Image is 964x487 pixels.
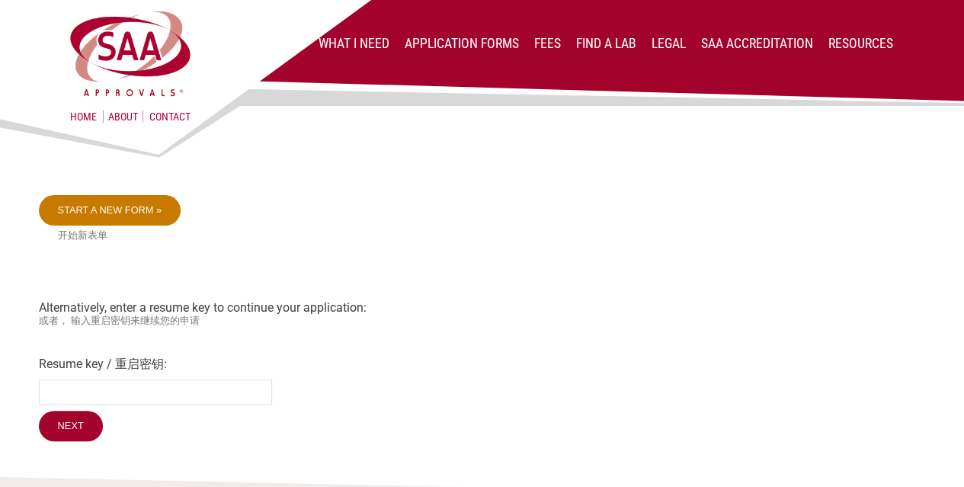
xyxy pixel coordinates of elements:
[39,195,926,445] div: Alternatively, enter a resume key to continue your application:
[404,36,518,51] a: Application Forms
[68,9,193,98] img: SAA Approvals
[39,315,926,328] small: 或者， 输入重启密钥来继续您的申请
[58,229,926,242] small: 开始新表单
[149,111,191,123] a: Contact
[39,195,181,226] a: Start a new form »
[533,36,560,51] a: Fees
[700,36,812,51] a: SAA Accreditation
[318,36,389,51] a: What I Need
[103,111,143,123] a: About
[70,111,97,123] a: Home
[651,36,685,51] a: Legal
[39,357,926,373] label: Resume key / 重启密钥:
[39,411,103,441] input: Next
[828,36,892,51] a: Resources
[575,36,636,51] a: Find a lab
